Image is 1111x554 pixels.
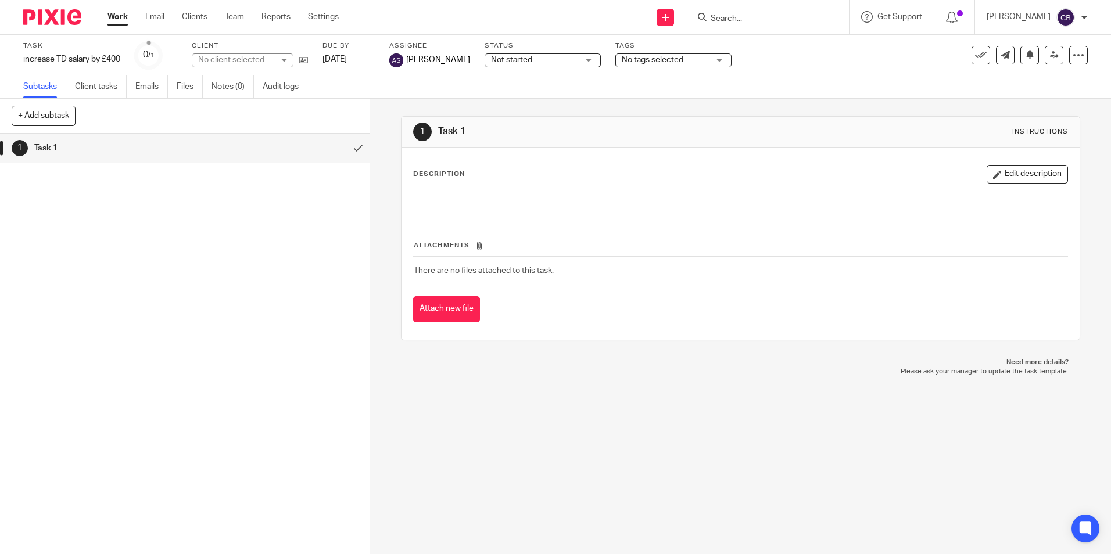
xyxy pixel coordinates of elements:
div: 1 [413,123,432,141]
small: /1 [148,52,155,59]
a: Audit logs [263,75,307,98]
a: Files [177,75,203,98]
input: Search [709,14,814,24]
img: Pixie [23,9,81,25]
a: Settings [308,11,339,23]
span: Get Support [877,13,922,21]
span: [PERSON_NAME] [406,54,470,66]
a: Client tasks [75,75,127,98]
div: 0 [143,48,155,62]
span: [DATE] [322,55,347,63]
button: Attach new file [413,296,480,322]
a: Notes (0) [212,75,254,98]
span: No tags selected [622,56,683,64]
label: Client [192,41,308,51]
p: Need more details? [413,358,1068,367]
a: Reports [261,11,291,23]
button: + Add subtask [12,106,76,125]
h1: Task 1 [438,125,765,138]
div: No client selected [198,54,274,66]
label: Task [23,41,120,51]
div: 1 [12,140,28,156]
p: Please ask your manager to update the task template. [413,367,1068,376]
label: Assignee [389,41,470,51]
div: increase TD salary by £400 [23,53,120,65]
a: Subtasks [23,75,66,98]
p: [PERSON_NAME] [987,11,1051,23]
button: Edit description [987,165,1068,184]
p: Description [413,170,465,179]
a: Email [145,11,164,23]
a: Work [107,11,128,23]
a: Team [225,11,244,23]
span: Attachments [414,242,470,249]
img: svg%3E [389,53,403,67]
label: Status [485,41,601,51]
label: Tags [615,41,732,51]
img: svg%3E [1056,8,1075,27]
h1: Task 1 [34,139,234,157]
span: Not started [491,56,532,64]
span: There are no files attached to this task. [414,267,554,275]
a: Clients [182,11,207,23]
a: Emails [135,75,168,98]
label: Due by [322,41,375,51]
div: Instructions [1012,127,1068,136]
